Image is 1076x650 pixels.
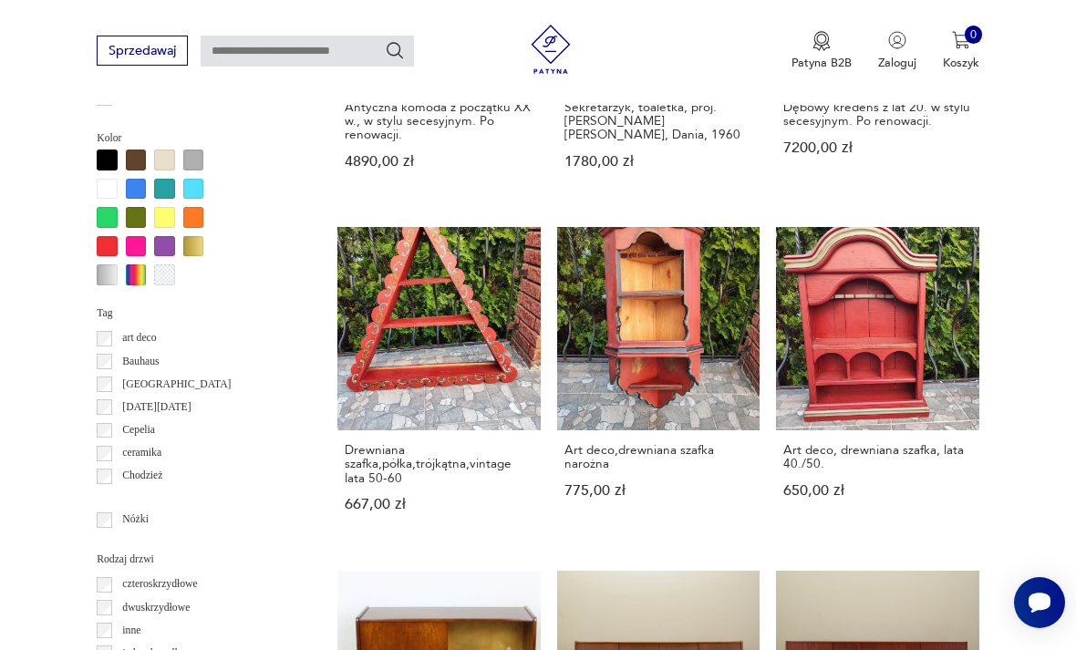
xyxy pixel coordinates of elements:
[791,55,852,71] p: Patyna B2B
[122,511,149,529] p: Nóżki
[878,55,916,71] p: Zaloguj
[783,100,971,129] h3: Dębowy kredens z lat 20. w stylu secesyjnym. Po renowacji.
[783,484,971,498] p: 650,00 zł
[791,31,852,71] button: Patyna B2B
[97,304,298,323] p: Tag
[337,227,541,544] a: Drewniana szafka,półka,trójkątna,vintage lata 50-60Drewniana szafka,półka,trójkątna,vintage lata ...
[564,484,752,498] p: 775,00 zł
[122,444,161,462] p: ceramika
[564,100,752,142] h3: Sekretarzyk, toaletka, proj. [PERSON_NAME] [PERSON_NAME], Dania, 1960
[97,129,298,148] p: Kolor
[122,398,191,417] p: [DATE][DATE]
[878,31,916,71] button: Zaloguj
[1014,577,1065,628] iframe: Smartsupp widget button
[122,467,162,485] p: Chodzież
[783,443,971,471] h3: Art deco, drewniana szafka, lata 40./50.
[812,31,831,51] img: Ikona medalu
[345,100,533,142] h3: Antyczna komoda z początku XX w., w stylu secesyjnym. Po renowacji.
[345,443,533,485] h3: Drewniana szafka,półka,trójkątna,vintage lata 50-60
[97,551,298,569] p: Rodzaj drzwi
[783,141,971,155] p: 7200,00 zł
[521,25,582,74] img: Patyna - sklep z meblami i dekoracjami vintage
[122,353,159,371] p: Bauhaus
[345,155,533,169] p: 4890,00 zł
[943,55,979,71] p: Koszyk
[122,376,231,394] p: [GEOGRAPHIC_DATA]
[122,421,155,439] p: Cepelia
[557,227,760,544] a: Art deco,drewniana szafka narożnaArt deco,drewniana szafka narożna775,00 zł
[345,498,533,511] p: 667,00 zł
[385,40,405,60] button: Szukaj
[943,31,979,71] button: 0Koszyk
[97,46,187,57] a: Sprzedawaj
[122,575,197,593] p: czteroskrzydłowe
[776,227,979,544] a: Art deco, drewniana szafka, lata 40./50.Art deco, drewniana szafka, lata 40./50.650,00 zł
[122,490,161,509] p: Ćmielów
[952,31,970,49] img: Ikona koszyka
[888,31,906,49] img: Ikonka użytkownika
[122,599,190,617] p: dwuskrzydłowe
[791,31,852,71] a: Ikona medaluPatyna B2B
[97,36,187,66] button: Sprzedawaj
[122,329,156,347] p: art deco
[965,26,983,44] div: 0
[564,155,752,169] p: 1780,00 zł
[564,443,752,471] h3: Art deco,drewniana szafka narożna
[122,622,140,640] p: inne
